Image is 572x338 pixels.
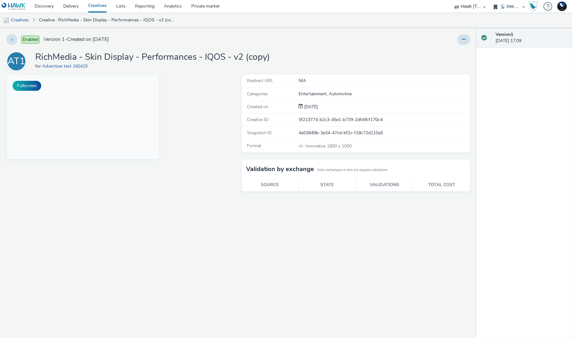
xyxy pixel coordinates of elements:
span: [DATE] [303,104,318,110]
strong: Version 1 [496,31,513,37]
button: Fullscreen [13,81,41,91]
span: Version 1 - Created on [DATE] [43,36,109,43]
div: Creation 09 October 2025, 17:09 [303,104,318,110]
div: 4a53849b-3e34-47cd-bf2c-f18c72d110a5 [299,130,470,136]
div: 5f213774-b2c3-45e1-b739-2dfd9cf170c4 [299,117,470,123]
th: Source [242,179,299,191]
span: for [35,63,42,69]
th: State [299,179,356,191]
span: Enabled [21,36,40,44]
span: Snapshot ID [247,130,272,136]
div: [DATE] 17:09 [496,31,567,44]
div: AT1 [8,53,25,70]
span: N/A [299,78,306,84]
a: Advertiser test 160425 [42,63,90,69]
span: Categories [247,91,268,97]
span: Creative ID [247,117,269,123]
small: Only exchanges in this list require validation [317,168,388,173]
img: mobile [3,17,9,24]
span: Format [247,143,261,149]
span: Redirect URL [247,78,274,84]
th: Validations [356,179,413,191]
span: 1800 x 1000 [305,143,352,149]
th: Total cost [413,179,470,191]
img: undefined Logo [2,3,26,10]
h1: RichMedia - Skin Display - Performances - IQOS - v2 (copy) [35,51,270,63]
span: Created on [247,104,269,110]
div: Entertainment, Automotive [299,91,470,97]
a: AT1 [6,58,29,64]
span: Innovative [306,143,327,149]
img: Support Hawk [558,2,567,11]
img: Hawk Academy [529,1,538,11]
a: Creative : RichMedia - Skin Display - Performances - IQOS - v2 (copy) [36,13,179,28]
a: Hawk Academy [529,1,541,11]
h3: Validation by exchange [246,164,314,174]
